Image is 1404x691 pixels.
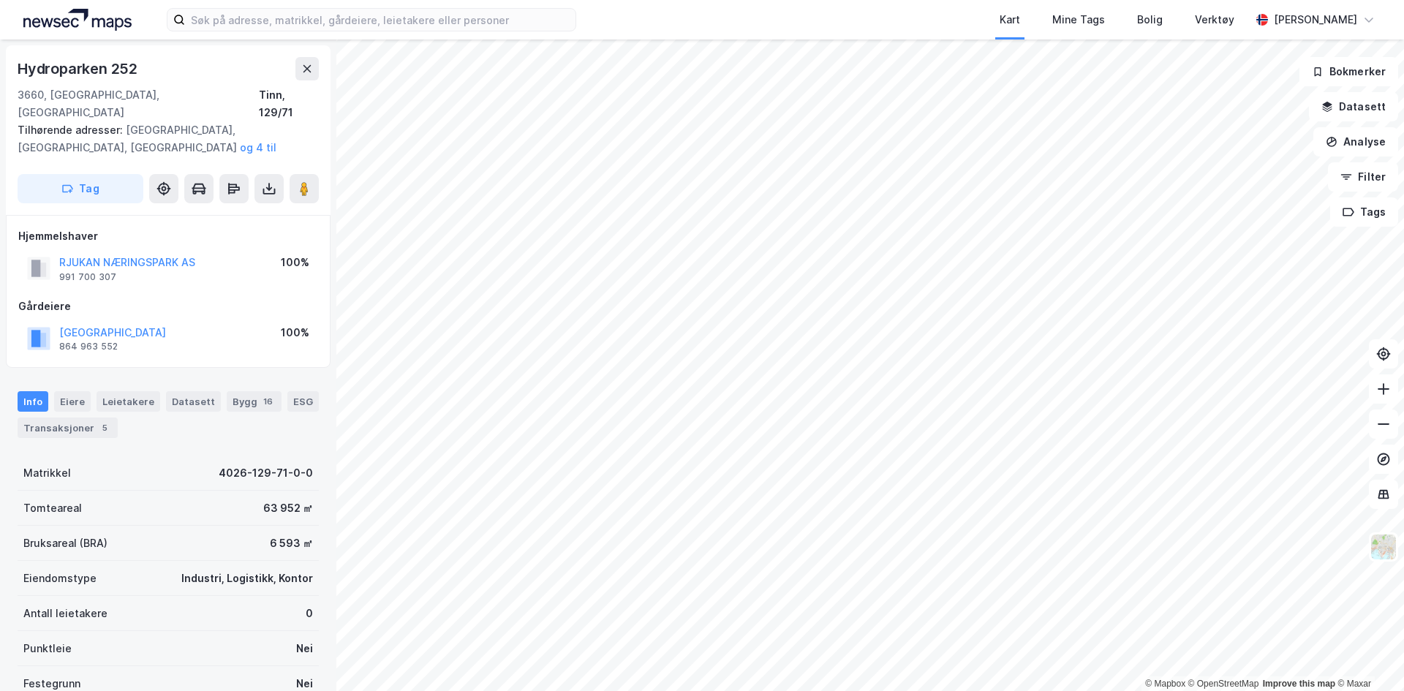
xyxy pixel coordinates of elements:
[227,391,282,412] div: Bygg
[59,341,118,352] div: 864 963 552
[23,605,107,622] div: Antall leietakere
[1000,11,1020,29] div: Kart
[260,394,276,409] div: 16
[1330,197,1398,227] button: Tags
[23,464,71,482] div: Matrikkel
[219,464,313,482] div: 4026-129-71-0-0
[23,499,82,517] div: Tomteareal
[18,124,126,136] span: Tilhørende adresser:
[281,324,309,341] div: 100%
[263,499,313,517] div: 63 952 ㎡
[59,271,116,283] div: 991 700 307
[18,418,118,438] div: Transaksjoner
[18,86,259,121] div: 3660, [GEOGRAPHIC_DATA], [GEOGRAPHIC_DATA]
[270,535,313,552] div: 6 593 ㎡
[1195,11,1234,29] div: Verktøy
[18,174,143,203] button: Tag
[18,391,48,412] div: Info
[18,298,318,315] div: Gårdeiere
[259,86,319,121] div: Tinn, 129/71
[23,570,97,587] div: Eiendomstype
[1370,533,1397,561] img: Z
[1145,679,1185,689] a: Mapbox
[18,227,318,245] div: Hjemmelshaver
[23,9,132,31] img: logo.a4113a55bc3d86da70a041830d287a7e.svg
[23,640,72,657] div: Punktleie
[97,420,112,435] div: 5
[23,535,107,552] div: Bruksareal (BRA)
[306,605,313,622] div: 0
[287,391,319,412] div: ESG
[281,254,309,271] div: 100%
[1052,11,1105,29] div: Mine Tags
[1188,679,1259,689] a: OpenStreetMap
[18,121,307,156] div: [GEOGRAPHIC_DATA], [GEOGRAPHIC_DATA], [GEOGRAPHIC_DATA]
[1328,162,1398,192] button: Filter
[1263,679,1335,689] a: Improve this map
[181,570,313,587] div: Industri, Logistikk, Kontor
[1274,11,1357,29] div: [PERSON_NAME]
[1137,11,1163,29] div: Bolig
[18,57,140,80] div: Hydroparken 252
[185,9,575,31] input: Søk på adresse, matrikkel, gårdeiere, leietakere eller personer
[97,391,160,412] div: Leietakere
[296,640,313,657] div: Nei
[1313,127,1398,156] button: Analyse
[1331,621,1404,691] iframe: Chat Widget
[1309,92,1398,121] button: Datasett
[1299,57,1398,86] button: Bokmerker
[54,391,91,412] div: Eiere
[1331,621,1404,691] div: Kontrollprogram for chat
[166,391,221,412] div: Datasett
